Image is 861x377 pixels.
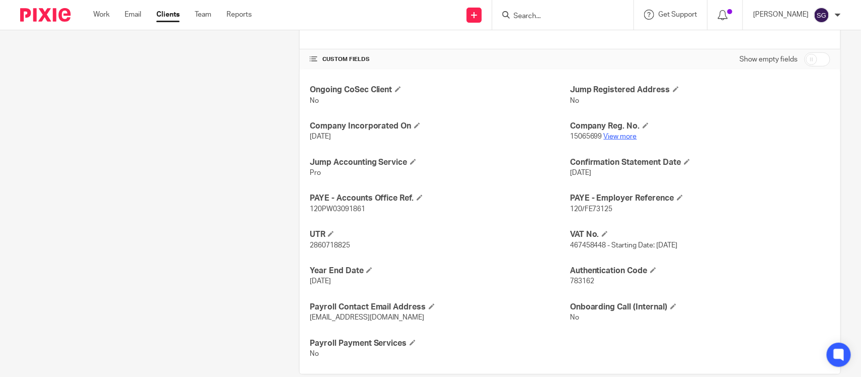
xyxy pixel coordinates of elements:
span: No [570,97,579,104]
h4: Company Incorporated On [310,121,570,132]
h4: Ongoing CoSec Client [310,85,570,95]
span: 120PW03091861 [310,206,365,213]
span: Get Support [658,11,697,18]
p: [PERSON_NAME] [753,10,809,20]
a: Clients [156,10,180,20]
h4: Onboarding Call (Internal) [570,302,830,312]
a: View more [604,133,637,140]
h4: Company Reg. No. [570,121,830,132]
span: Pro [310,169,321,176]
span: 120/FE73125 [570,206,613,213]
h4: UTR [310,229,570,240]
h4: PAYE - Employer Reference [570,193,830,204]
h4: CUSTOM FIELDS [310,55,570,64]
input: Search [512,12,603,21]
h4: Authentication Code [570,266,830,276]
span: [EMAIL_ADDRESS][DOMAIN_NAME] [310,314,425,321]
span: [DATE] [570,169,591,176]
h4: PAYE - Accounts Office Ref. [310,193,570,204]
h4: Jump Accounting Service [310,157,570,168]
span: No [570,314,579,321]
span: 15065699 [570,133,602,140]
a: Email [125,10,141,20]
h4: VAT No. [570,229,830,240]
span: No [310,350,319,357]
h4: Year End Date [310,266,570,276]
a: Team [195,10,211,20]
a: Reports [226,10,252,20]
span: [DATE] [310,278,331,285]
h4: Confirmation Statement Date [570,157,830,168]
span: [DATE] [310,133,331,140]
span: 783162 [570,278,594,285]
img: Pixie [20,8,71,22]
a: Work [93,10,109,20]
span: 467458448 - Starting Date: [DATE] [570,242,678,249]
h4: Payroll Payment Services [310,338,570,349]
h4: Payroll Contact Email Address [310,302,570,312]
img: svg%3E [814,7,830,23]
span: 2860718825 [310,242,350,249]
h4: Jump Registered Address [570,85,830,95]
span: No [310,97,319,104]
label: Show empty fields [739,54,797,65]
